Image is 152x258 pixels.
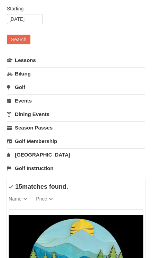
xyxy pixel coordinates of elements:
[15,183,22,190] span: 15
[7,135,145,148] a: Golf Membership
[9,178,68,190] h4: matches found.
[7,35,30,44] button: Search
[7,108,145,121] a: Dining Events
[36,192,61,206] a: Price
[7,81,145,94] a: Golf
[7,121,145,134] a: Season Passes
[7,94,145,107] a: Events
[7,5,140,12] label: Starting
[7,162,145,175] a: Golf Instruction
[7,67,145,80] a: Biking
[7,54,145,66] a: Lessons
[7,148,145,161] a: [GEOGRAPHIC_DATA]
[9,192,36,206] a: Name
